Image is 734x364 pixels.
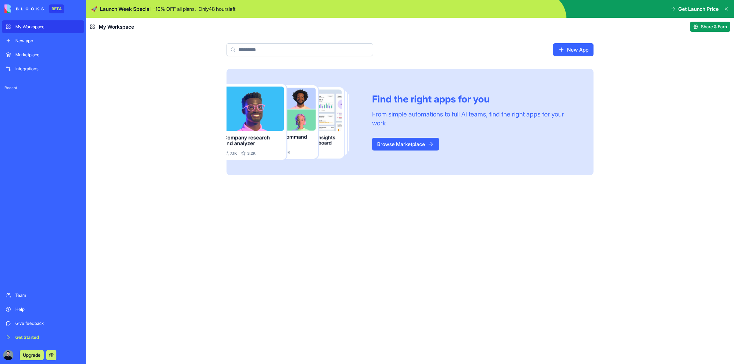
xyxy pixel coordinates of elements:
[2,317,84,330] a: Give feedback
[372,138,439,150] a: Browse Marketplace
[2,289,84,302] a: Team
[20,350,44,360] button: Upgrade
[99,23,134,31] span: My Workspace
[3,350,13,360] img: ACg8ocJxFEV2xE3dGYmUHycwUx_KGq224s3JJvcXHfzrQdfNmF8yy3k6=s96-c
[553,43,594,56] a: New App
[701,24,727,30] span: Share & Earn
[4,4,64,13] a: BETA
[20,352,44,358] a: Upgrade
[15,38,80,44] div: New app
[690,22,730,32] button: Share & Earn
[2,48,84,61] a: Marketplace
[15,52,80,58] div: Marketplace
[49,4,64,13] div: BETA
[198,5,235,13] p: Only 48 hours left
[15,66,80,72] div: Integrations
[153,5,196,13] p: - 10 % OFF all plans.
[4,4,44,13] img: logo
[372,110,578,128] div: From simple automations to full AI teams, find the right apps for your work
[2,85,84,90] span: Recent
[15,24,80,30] div: My Workspace
[678,5,719,13] span: Get Launch Price
[91,5,97,13] span: 🚀
[15,334,80,340] div: Get Started
[15,306,80,312] div: Help
[15,320,80,326] div: Give feedback
[2,62,84,75] a: Integrations
[100,5,151,13] span: Launch Week Special
[2,20,84,33] a: My Workspace
[2,303,84,316] a: Help
[227,84,362,160] img: Frame_181_egmpey.png
[2,331,84,344] a: Get Started
[372,93,578,105] div: Find the right apps for you
[2,34,84,47] a: New app
[15,292,80,298] div: Team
